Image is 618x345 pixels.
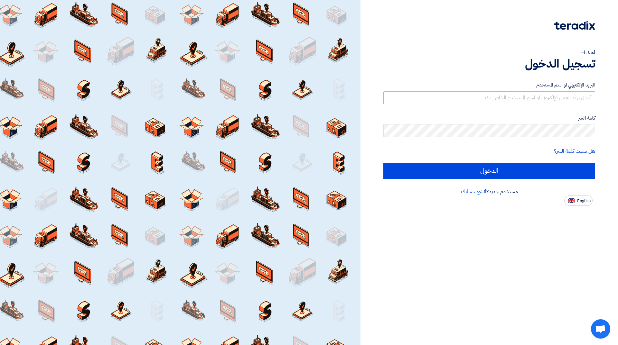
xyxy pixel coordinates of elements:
[383,57,595,71] h1: تسجيل الدخول
[383,91,595,104] input: أدخل بريد العمل الإلكتروني او اسم المستخدم الخاص بك ...
[577,199,591,203] span: English
[564,195,593,206] button: English
[383,49,595,57] div: أهلا بك ...
[461,188,486,195] a: أنشئ حسابك
[383,114,595,122] label: كلمة السر
[383,163,595,179] input: الدخول
[591,319,610,339] div: Open chat
[554,21,595,30] img: Teradix logo
[383,81,595,89] label: البريد الإلكتروني او اسم المستخدم
[554,147,595,155] a: هل نسيت كلمة السر؟
[383,188,595,195] div: مستخدم جديد؟
[568,198,575,203] img: en-US.png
